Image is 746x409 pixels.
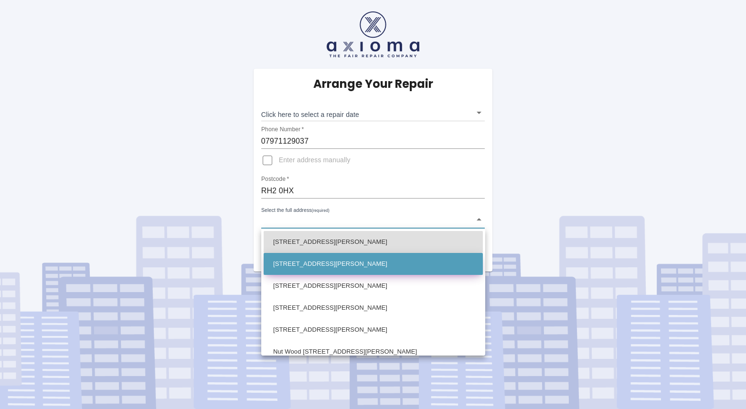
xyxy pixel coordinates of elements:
[264,341,483,363] li: Nut Wood [STREET_ADDRESS][PERSON_NAME]
[264,231,483,253] li: [STREET_ADDRESS][PERSON_NAME]
[264,319,483,341] li: [STREET_ADDRESS][PERSON_NAME]
[264,275,483,297] li: [STREET_ADDRESS][PERSON_NAME]
[264,253,483,275] li: [STREET_ADDRESS][PERSON_NAME]
[264,297,483,319] li: [STREET_ADDRESS][PERSON_NAME]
